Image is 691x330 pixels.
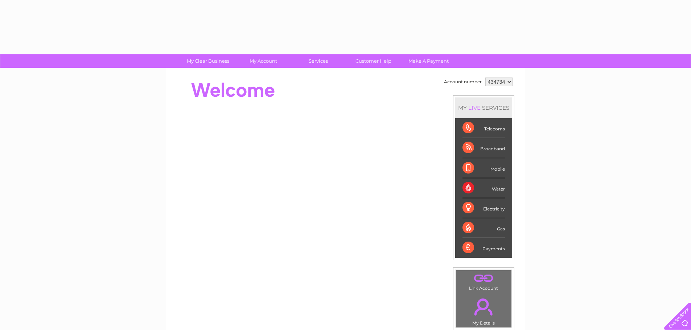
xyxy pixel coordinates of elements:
[462,158,505,178] div: Mobile
[344,54,403,68] a: Customer Help
[458,272,510,285] a: .
[462,218,505,238] div: Gas
[399,54,458,68] a: Make A Payment
[442,76,484,88] td: Account number
[233,54,293,68] a: My Account
[178,54,238,68] a: My Clear Business
[456,270,512,293] td: Link Account
[462,238,505,258] div: Payments
[462,178,505,198] div: Water
[456,292,512,328] td: My Details
[455,97,512,118] div: MY SERVICES
[462,198,505,218] div: Electricity
[288,54,348,68] a: Services
[458,294,510,319] a: .
[462,138,505,158] div: Broadband
[467,104,482,111] div: LIVE
[462,118,505,138] div: Telecoms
